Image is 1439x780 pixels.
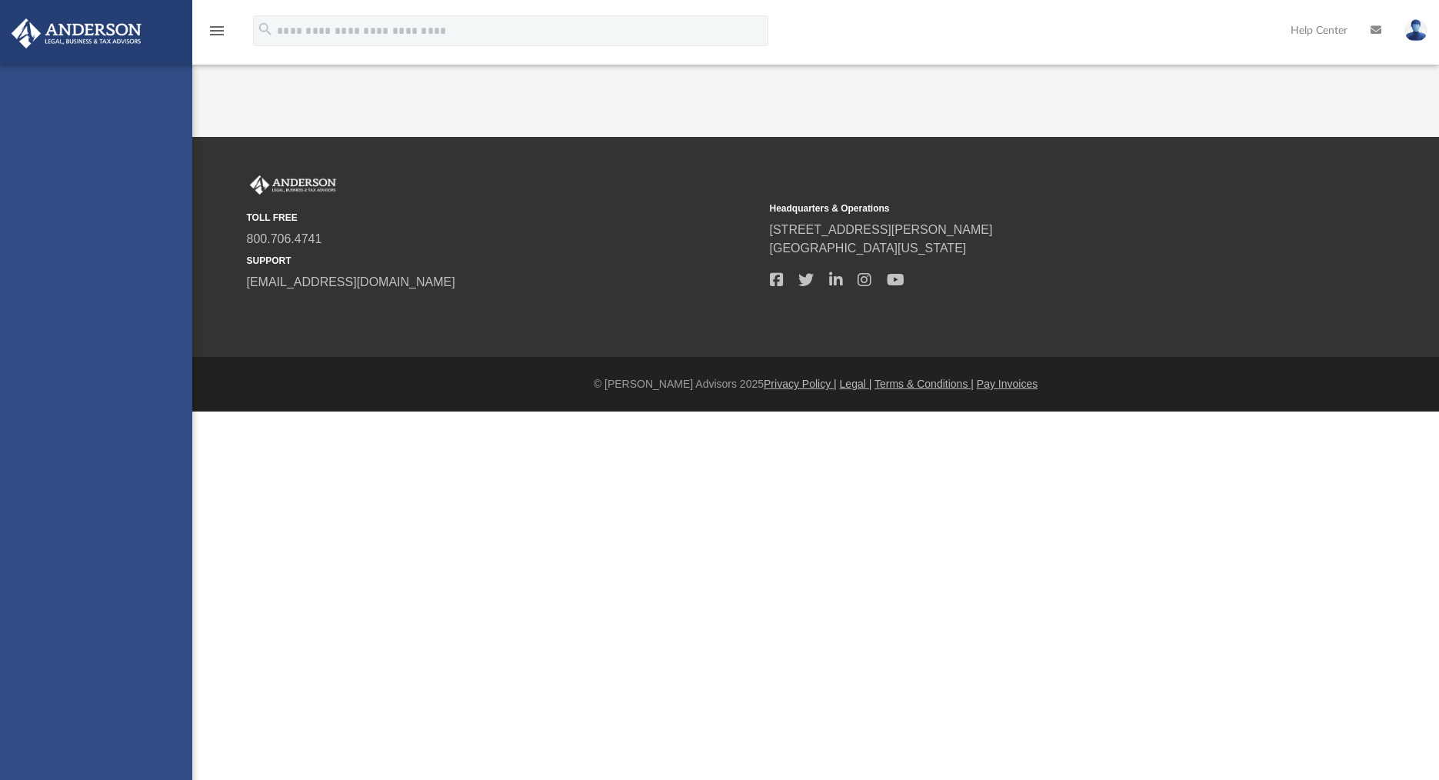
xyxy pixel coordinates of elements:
img: User Pic [1404,19,1427,42]
small: TOLL FREE [247,211,759,225]
div: © [PERSON_NAME] Advisors 2025 [192,376,1439,392]
a: Privacy Policy | [764,378,837,390]
a: [GEOGRAPHIC_DATA][US_STATE] [770,242,967,255]
a: [EMAIL_ADDRESS][DOMAIN_NAME] [247,275,455,288]
i: menu [208,22,226,40]
small: SUPPORT [247,254,759,268]
a: Legal | [840,378,872,390]
small: Headquarters & Operations [770,202,1282,215]
img: Anderson Advisors Platinum Portal [7,18,146,48]
a: Terms & Conditions | [874,378,974,390]
a: 800.706.4741 [247,232,322,245]
a: menu [208,29,226,40]
a: Pay Invoices [977,378,1038,390]
a: [STREET_ADDRESS][PERSON_NAME] [770,223,993,236]
img: Anderson Advisors Platinum Portal [247,175,339,195]
i: search [257,21,274,38]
